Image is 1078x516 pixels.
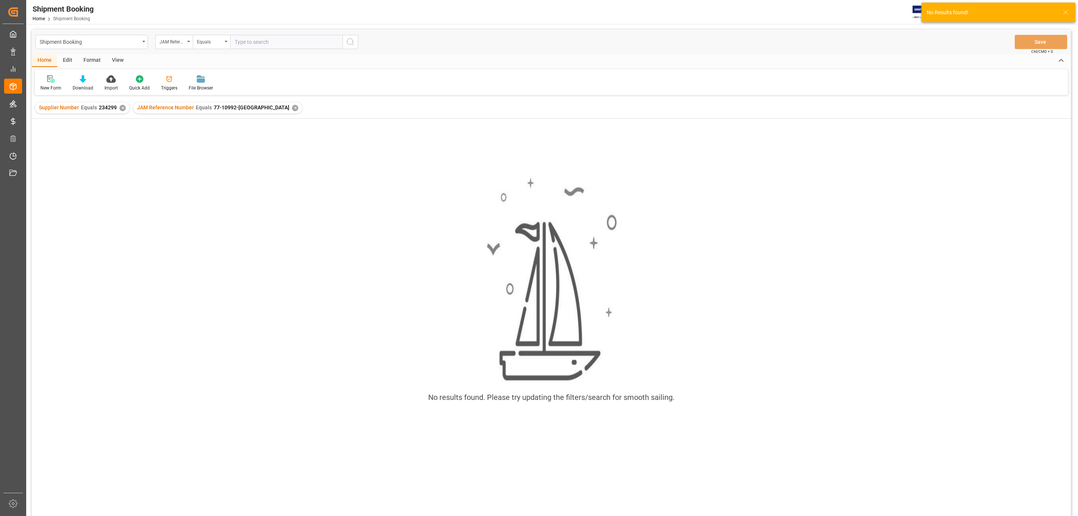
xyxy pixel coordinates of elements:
[1031,49,1053,54] span: Ctrl/CMD + S
[78,54,106,67] div: Format
[1015,35,1067,49] button: Save
[129,85,150,91] div: Quick Add
[81,104,97,110] span: Equals
[214,104,289,110] span: 77-10992-[GEOGRAPHIC_DATA]
[106,54,129,67] div: View
[193,35,230,49] button: open menu
[159,37,185,45] div: JAM Reference Number
[486,176,617,383] img: smooth_sailing.jpeg
[104,85,118,91] div: Import
[137,104,194,110] span: JAM Reference Number
[39,104,79,110] span: Supplier Number
[189,85,213,91] div: File Browser
[342,35,358,49] button: search button
[428,392,674,403] div: No results found. Please try updating the filters/search for smooth sailing.
[161,85,177,91] div: Triggers
[73,85,93,91] div: Download
[57,54,78,67] div: Edit
[927,9,1056,16] div: No Results found!
[119,105,126,111] div: ✕
[155,35,193,49] button: open menu
[33,16,45,21] a: Home
[33,3,94,15] div: Shipment Booking
[36,35,148,49] button: open menu
[292,105,298,111] div: ✕
[40,85,61,91] div: New Form
[196,104,212,110] span: Equals
[99,104,117,110] span: 234299
[913,6,938,19] img: Exertis%20JAM%20-%20Email%20Logo.jpg_1722504956.jpg
[32,54,57,67] div: Home
[197,37,222,45] div: Equals
[230,35,342,49] input: Type to search
[40,37,140,46] div: Shipment Booking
